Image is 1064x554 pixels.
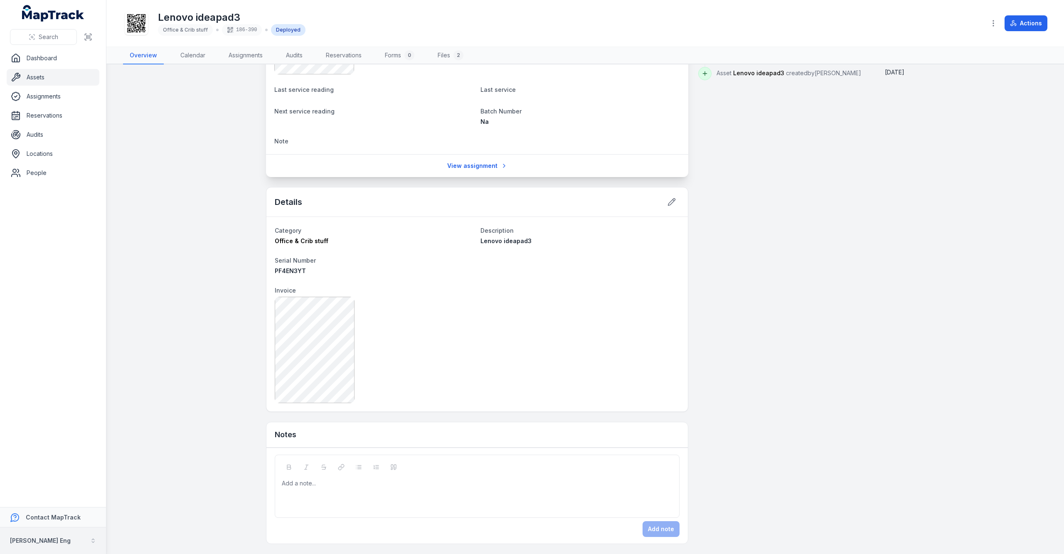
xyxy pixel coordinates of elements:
span: Serial Number [275,257,316,264]
span: Category [275,227,301,234]
span: Office & Crib stuff [275,237,328,244]
span: Last service reading [274,86,334,93]
span: Last service [480,86,516,93]
a: Assignments [222,47,269,64]
a: Locations [7,145,99,162]
a: Overview [123,47,164,64]
h2: Details [275,196,302,208]
a: Dashboard [7,50,99,66]
span: Batch Number [480,108,522,115]
span: PF4EN3YT [275,267,306,274]
a: Assignments [7,88,99,105]
a: People [7,165,99,181]
span: Note [274,138,288,145]
a: Reservations [319,47,368,64]
a: View assignment [442,158,513,174]
a: Calendar [174,47,212,64]
span: Next service reading [274,108,335,115]
a: MapTrack [22,5,84,22]
strong: Contact MapTrack [26,514,81,521]
a: Assets [7,69,99,86]
button: Actions [1005,15,1047,31]
button: Search [10,29,77,45]
span: Search [39,33,58,41]
span: [DATE] [885,69,904,76]
h1: Lenovo ideapad3 [158,11,305,24]
span: Description [480,227,514,234]
time: 01/09/2025, 9:04:14 am [885,69,904,76]
strong: [PERSON_NAME] Eng [10,537,71,544]
a: Audits [7,126,99,143]
span: Invoice [275,287,296,294]
span: Lenovo ideapad3 [480,237,532,244]
a: Reservations [7,107,99,124]
span: Asset created by [PERSON_NAME] [717,69,861,76]
a: Audits [279,47,309,64]
h3: Notes [275,429,296,441]
div: Deployed [271,24,305,36]
span: Lenovo ideapad3 [733,69,784,76]
div: 2 [453,50,463,60]
span: Office & Crib stuff [163,27,208,33]
span: Na [480,118,489,125]
a: Files2 [431,47,470,64]
a: Forms0 [378,47,421,64]
div: 186-390 [222,24,262,36]
div: 0 [404,50,414,60]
